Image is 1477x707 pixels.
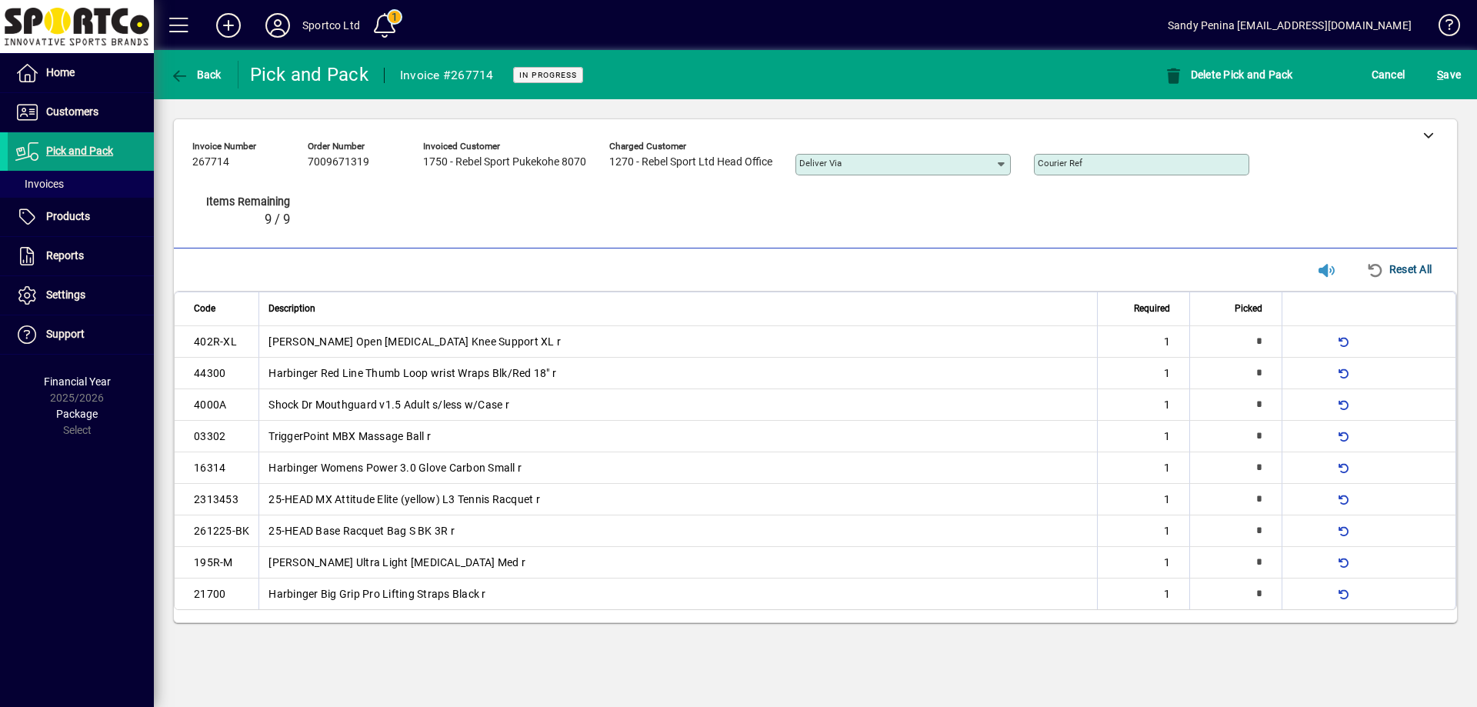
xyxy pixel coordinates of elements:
[198,195,290,208] span: Items remaining
[154,61,238,88] app-page-header-button: Back
[423,156,586,168] span: 1750 - Rebel Sport Pukekohe 8070
[56,408,98,420] span: Package
[46,145,113,157] span: Pick and Pack
[175,389,258,421] td: 4000A
[8,54,154,92] a: Home
[175,421,258,452] td: 03302
[1097,579,1189,609] td: 1
[8,198,154,236] a: Products
[175,579,258,609] td: 21700
[46,66,75,78] span: Home
[258,579,1097,609] td: Harbinger Big Grip Pro Lifting Straps Black r
[8,171,154,197] a: Invoices
[175,484,258,515] td: 2313453
[1134,300,1170,317] span: Required
[192,156,229,168] span: 267714
[308,156,369,168] span: 7009671319
[253,12,302,39] button: Profile
[799,158,842,168] mat-label: Deliver via
[1372,62,1405,87] span: Cancel
[175,358,258,389] td: 44300
[1164,68,1293,81] span: Delete Pick and Pack
[1097,515,1189,547] td: 1
[8,93,154,132] a: Customers
[46,210,90,222] span: Products
[1437,68,1443,81] span: S
[1360,255,1438,283] button: Reset All
[1038,158,1082,168] mat-label: Courier Ref
[519,70,577,80] span: In Progress
[258,421,1097,452] td: TriggerPoint MBX Massage Ball r
[609,156,772,168] span: 1270 - Rebel Sport Ltd Head Office
[1168,13,1412,38] div: Sandy Penina [EMAIL_ADDRESS][DOMAIN_NAME]
[250,62,368,87] div: Pick and Pack
[258,326,1097,358] td: [PERSON_NAME] Open [MEDICAL_DATA] Knee Support XL r
[15,178,64,190] span: Invoices
[268,300,315,317] span: Description
[258,484,1097,515] td: 25-HEAD MX Attitude Elite (yellow) L3 Tennis Racquet r
[175,326,258,358] td: 402R-XL
[258,547,1097,579] td: [PERSON_NAME] Ultra Light [MEDICAL_DATA] Med r
[1097,547,1189,579] td: 1
[175,515,258,547] td: 261225-BK
[46,105,98,118] span: Customers
[175,452,258,484] td: 16314
[166,61,225,88] button: Back
[1437,62,1461,87] span: ave
[194,300,215,317] span: Code
[258,389,1097,421] td: Shock Dr Mouthguard v1.5 Adult s/less w/Case r
[46,288,85,301] span: Settings
[1427,3,1458,53] a: Knowledge Base
[1368,61,1409,88] button: Cancel
[1160,61,1297,88] button: Delete Pick and Pack
[1235,300,1262,317] span: Picked
[1097,421,1189,452] td: 1
[8,315,154,354] a: Support
[46,249,84,262] span: Reports
[44,375,111,388] span: Financial Year
[1097,358,1189,389] td: 1
[258,452,1097,484] td: Harbinger Womens Power 3.0 Glove Carbon Small r
[46,328,85,340] span: Support
[1097,389,1189,421] td: 1
[258,515,1097,547] td: 25-HEAD Base Racquet Bag S BK 3R r
[175,547,258,579] td: 195R-M
[170,68,222,81] span: Back
[258,358,1097,389] td: Harbinger Red Line Thumb Loop wrist Wraps Blk/Red 18" r
[8,276,154,315] a: Settings
[1366,257,1432,282] span: Reset All
[265,212,290,227] span: 9 / 9
[400,63,494,88] div: Invoice #267714
[204,12,253,39] button: Add
[1433,61,1465,88] button: Save
[1097,326,1189,358] td: 1
[8,237,154,275] a: Reports
[1097,452,1189,484] td: 1
[302,13,360,38] div: Sportco Ltd
[1097,484,1189,515] td: 1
